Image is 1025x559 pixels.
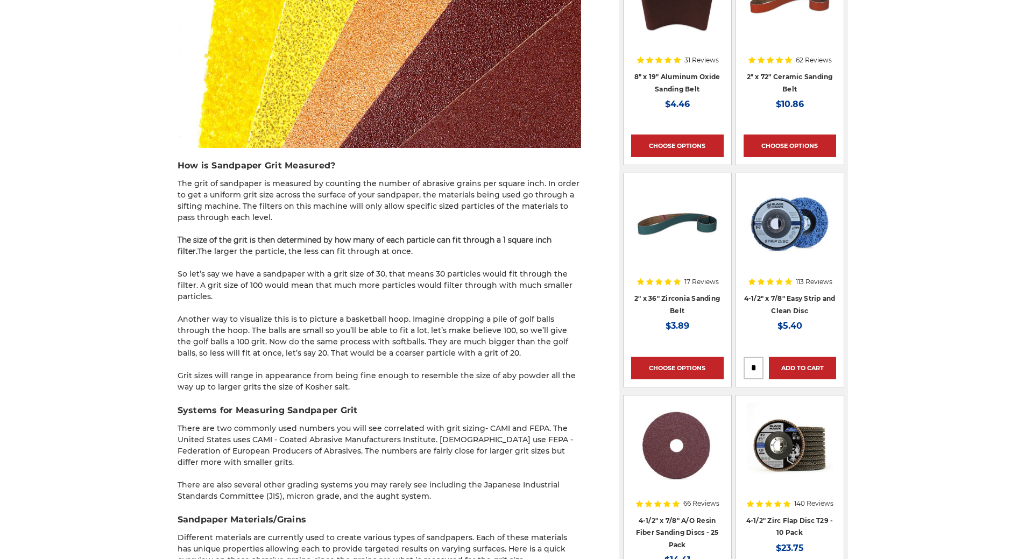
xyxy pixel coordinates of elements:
a: 4-1/2" x 7/8" Easy Strip and Clean Disc [744,294,836,315]
a: 8" x 19" Aluminum Oxide Sanding Belt [634,73,720,93]
p: The grit of sandpaper is measured by counting the number of abrasive grains per square inch. In o... [178,178,581,223]
span: 140 Reviews [794,500,833,507]
a: 4-1/2" Zirc Flap Disc T29 - 10 Pack [746,516,833,537]
h3: How is Sandpaper Grit Measured? [178,159,581,172]
span: 31 Reviews [684,57,719,63]
a: Choose Options [631,135,724,157]
strong: The size of the grit is then determined by how many of each particle can fit through a 1 square i... [178,235,552,256]
img: 2" x 36" Zirconia Pipe Sanding Belt [634,181,720,267]
a: 4.5" Black Hawk Zirconia Flap Disc 10 Pack [744,403,836,496]
img: 4.5 inch resin fiber disc [633,403,721,489]
p: There are also several other grading systems you may rarely see including the Japanese Industrial... [178,479,581,502]
p: There are two commonly used numbers you will see correlated with grit sizing- CAMI and FEPA. The ... [178,423,581,468]
h3: Sandpaper Materials/Grains [178,513,581,526]
span: $5.40 [777,321,802,331]
span: 17 Reviews [684,279,719,285]
a: Choose Options [631,357,724,379]
a: 4-1/2" x 7/8" A/O Resin Fiber Sanding Discs - 25 Pack [636,516,719,549]
a: 2" x 72" Ceramic Sanding Belt [747,73,833,93]
a: Add to Cart [769,357,836,379]
p: So let’s say we have a sandpaper with a grit size of 30, that means 30 particles would fit throug... [178,268,581,302]
span: $23.75 [776,543,804,553]
span: 113 Reviews [796,279,832,285]
span: 66 Reviews [683,500,719,507]
h3: Systems for Measuring Sandpaper Grit [178,404,581,417]
a: 4-1/2" x 7/8" Easy Strip and Clean Disc [744,181,836,273]
p: The larger the particle, the less can fit through at once. [178,235,581,257]
a: 2" x 36" Zirconia Pipe Sanding Belt [631,181,724,273]
img: 4-1/2" x 7/8" Easy Strip and Clean Disc [744,181,836,267]
span: $10.86 [776,99,804,109]
p: Grit sizes will range in appearance from being fine enough to resemble the size of aby powder all... [178,370,581,393]
a: Choose Options [744,135,836,157]
span: 62 Reviews [796,57,832,63]
a: 2" x 36" Zirconia Sanding Belt [634,294,720,315]
p: Another way to visualize this is to picture a basketball hoop. Imagine dropping a pile of golf ba... [178,314,581,359]
span: $3.89 [666,321,689,331]
a: 4.5 inch resin fiber disc [631,403,724,496]
img: 4.5" Black Hawk Zirconia Flap Disc 10 Pack [747,403,833,489]
span: $4.46 [665,99,690,109]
